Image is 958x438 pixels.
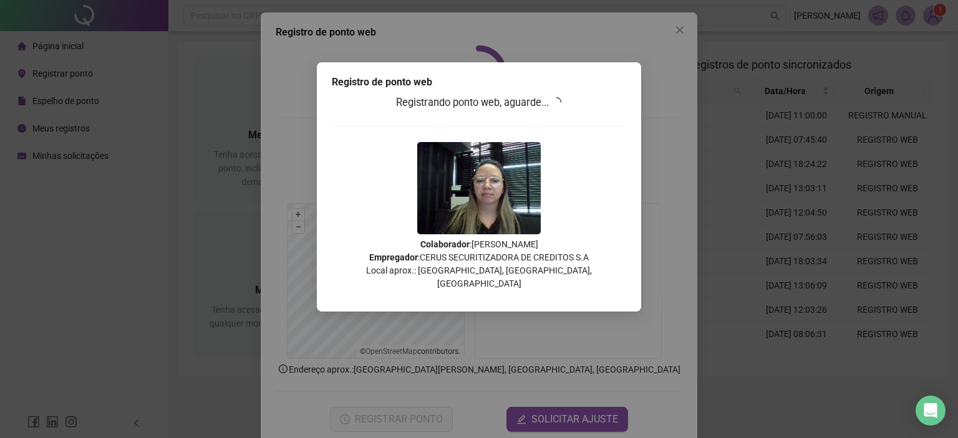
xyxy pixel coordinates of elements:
div: Open Intercom Messenger [916,396,946,426]
strong: Empregador [369,252,418,262]
span: loading [550,96,563,109]
h3: Registrando ponto web, aguarde... [332,95,626,111]
img: 9k= [417,142,541,234]
div: Registro de ponto web [332,75,626,90]
strong: Colaborador [420,239,470,249]
p: : [PERSON_NAME] : CERUS SECURITIZADORA DE CREDITOS S.A Local aprox.: [GEOGRAPHIC_DATA], [GEOGRAPH... [332,238,626,290]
